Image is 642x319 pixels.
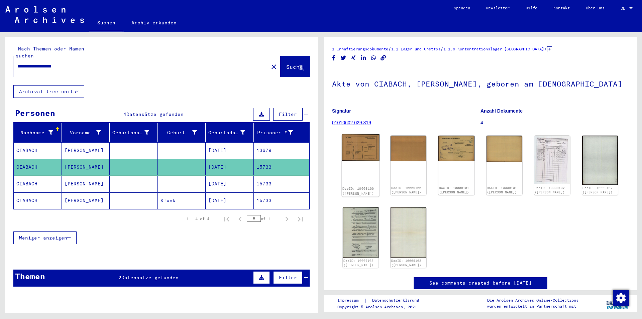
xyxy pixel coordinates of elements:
span: Filter [279,111,297,117]
span: Datensätze gefunden [121,275,179,281]
mat-header-cell: Geburt‏ [158,123,206,142]
a: 1.1.6 Konzentrationslager [GEOGRAPHIC_DATA] [443,46,544,51]
mat-cell: CIABACH [14,159,62,175]
a: 1.1 Lager und Ghettos [391,46,440,51]
mat-header-cell: Nachname [14,123,62,142]
a: DocID: 10009100 ([PERSON_NAME]) [391,186,421,194]
button: Previous page [233,212,247,225]
mat-cell: [DATE] [206,142,254,159]
div: Geburtsdatum [208,127,253,138]
img: 001.jpg [343,207,379,258]
div: Geburt‏ [160,129,197,136]
img: 002.jpg [487,136,522,162]
img: yv_logo.png [605,295,630,312]
span: / [440,46,443,52]
div: Geburtsdatum [208,129,245,136]
a: DocID: 10009103 ([PERSON_NAME]) [343,259,373,267]
h1: Akte von CIABACH, [PERSON_NAME], geboren am [DEMOGRAPHIC_DATA] [332,68,629,98]
mat-cell: 13679 [254,142,310,159]
img: Zustimmung ändern [613,290,629,306]
mat-cell: [PERSON_NAME] [62,192,110,209]
button: Clear [267,60,281,73]
a: Impressum [337,297,364,304]
b: Anzahl Dokumente [480,108,523,114]
button: Share on LinkedIn [360,54,367,62]
a: DocID: 10009102 ([PERSON_NAME]) [582,186,613,194]
mat-cell: Klonk [158,192,206,209]
mat-header-cell: Prisoner # [254,123,310,142]
span: Datensätze gefunden [126,111,184,117]
img: Arolsen_neg.svg [5,6,84,23]
img: 001.jpg [534,136,570,184]
button: Weniger anzeigen [13,231,77,244]
p: Die Arolsen Archives Online-Collections [487,297,578,303]
mat-cell: CIABACH [14,142,62,159]
a: DocID: 10009100 ([PERSON_NAME]) [342,187,374,196]
button: Share on Twitter [340,54,347,62]
mat-cell: [PERSON_NAME] [62,159,110,175]
div: Themen [15,270,45,282]
img: 002.jpg [391,207,426,258]
a: Datenschutzerklärung [367,297,427,304]
mat-cell: [PERSON_NAME] [62,142,110,159]
img: 002.jpg [582,136,618,185]
div: Personen [15,107,55,119]
mat-header-cell: Geburtsdatum [206,123,254,142]
div: | [337,297,427,304]
button: Copy link [380,54,387,62]
span: Suche [286,63,303,70]
button: Archival tree units [13,85,84,98]
div: Prisoner # [256,129,293,136]
img: 001.jpg [438,136,474,161]
span: Weniger anzeigen [19,235,67,241]
mat-cell: CIABACH [14,192,62,209]
mat-cell: [DATE] [206,192,254,209]
button: Share on Xing [350,54,357,62]
a: DocID: 10009101 ([PERSON_NAME]) [487,186,517,194]
a: DocID: 10009101 ([PERSON_NAME]) [439,186,469,194]
p: 4 [480,119,629,126]
a: Suchen [89,15,123,32]
span: DE [621,6,628,11]
mat-header-cell: Vorname [62,123,110,142]
button: Suche [281,56,310,77]
mat-cell: [PERSON_NAME] [62,176,110,192]
a: Archiv erkunden [123,15,185,31]
mat-icon: close [270,63,278,71]
span: / [388,46,391,52]
div: Geburt‏ [160,127,206,138]
button: Share on Facebook [330,54,337,62]
mat-header-cell: Geburtsname [110,123,158,142]
a: DocID: 10009103 ([PERSON_NAME]) [391,259,421,267]
button: Next page [280,212,294,225]
mat-cell: 15733 [254,159,310,175]
b: Signatur [332,108,351,114]
p: wurden entwickelt in Partnerschaft mit [487,303,578,309]
button: First page [220,212,233,225]
a: See comments created before [DATE] [429,280,532,287]
mat-cell: [DATE] [206,159,254,175]
div: Nachname [16,129,53,136]
span: / [544,46,547,52]
mat-cell: [DATE] [206,176,254,192]
button: Filter [273,271,303,284]
div: of 1 [247,215,280,222]
img: 001.jpg [342,134,380,161]
span: Filter [279,275,297,281]
mat-cell: 15733 [254,192,310,209]
mat-label: Nach Themen oder Namen suchen [16,46,84,59]
span: 2 [118,275,121,281]
button: Last page [294,212,307,225]
button: Filter [273,108,303,121]
div: 1 – 4 of 4 [186,216,209,222]
div: Geburtsname [112,129,149,136]
button: Share on WhatsApp [370,54,377,62]
div: Nachname [16,127,62,138]
a: 01010602 029.319 [332,120,371,125]
mat-cell: 15733 [254,176,310,192]
div: Geburtsname [112,127,157,138]
div: Vorname [65,129,101,136]
a: DocID: 10009102 ([PERSON_NAME]) [535,186,565,194]
p: Copyright © Arolsen Archives, 2021 [337,304,427,310]
a: 1 Inhaftierungsdokumente [332,46,388,51]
